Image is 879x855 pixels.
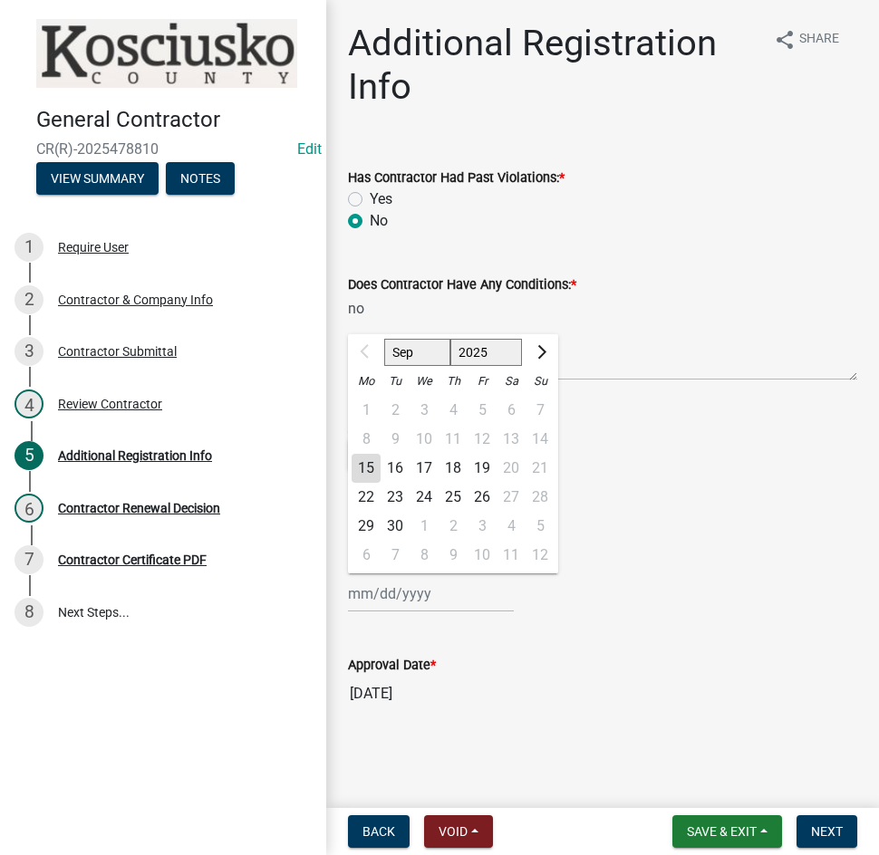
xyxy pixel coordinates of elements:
div: Wednesday, October 8, 2025 [410,541,439,570]
button: Save & Exit [672,815,782,848]
div: Th [439,367,468,396]
div: Contractor Certificate PDF [58,553,207,566]
button: Back [348,815,410,848]
button: View Summary [36,162,159,195]
button: Next month [529,338,551,367]
button: Void [424,815,493,848]
button: Next [797,815,857,848]
div: Contractor Submittal [58,345,177,358]
label: Yes [370,188,392,210]
button: shareShare [759,22,854,57]
div: Monday, September 22, 2025 [352,483,381,512]
wm-modal-confirm: Edit Application Number [297,140,322,158]
div: 22 [352,483,381,512]
wm-modal-confirm: Summary [36,172,159,187]
i: share [774,29,796,51]
div: 10 [468,541,497,570]
div: Fr [468,367,497,396]
div: Tuesday, October 7, 2025 [381,541,410,570]
div: 7 [381,541,410,570]
div: Tu [381,367,410,396]
label: Approval Date [348,659,436,672]
div: 7 [14,545,43,574]
div: Friday, October 3, 2025 [468,512,497,541]
div: Tuesday, September 23, 2025 [381,483,410,512]
div: 23 [381,483,410,512]
div: 25 [439,483,468,512]
div: 1 [410,512,439,541]
div: Additional Registration Info [58,449,212,462]
div: 6 [14,494,43,523]
label: Has Contractor Had Past Violations: [348,172,565,185]
div: 8 [410,541,439,570]
div: Tuesday, September 30, 2025 [381,512,410,541]
div: Thursday, September 25, 2025 [439,483,468,512]
span: Save & Exit [687,824,757,839]
div: Monday, September 15, 2025 [352,454,381,483]
img: Kosciusko County, Indiana [36,19,297,88]
div: Contractor Renewal Decision [58,502,220,514]
div: Wednesday, October 1, 2025 [410,512,439,541]
div: 19 [468,454,497,483]
span: Void [439,824,468,839]
div: 6 [352,541,381,570]
div: 2 [14,285,43,314]
div: Thursday, October 9, 2025 [439,541,468,570]
span: Back [362,824,395,839]
div: Sa [497,367,526,396]
div: 26 [468,483,497,512]
div: Friday, October 10, 2025 [468,541,497,570]
div: 29 [352,512,381,541]
a: Edit [297,140,322,158]
div: Wednesday, September 17, 2025 [410,454,439,483]
div: Thursday, September 18, 2025 [439,454,468,483]
label: Does Contractor Have Any Conditions: [348,279,576,292]
input: mm/dd/yyyy [348,575,514,612]
div: Su [526,367,555,396]
div: 30 [381,512,410,541]
div: 17 [410,454,439,483]
div: Review Contractor [58,398,162,410]
div: 9 [439,541,468,570]
div: 1 [14,233,43,262]
span: Next [811,824,843,839]
div: 3 [14,337,43,366]
div: Monday, October 6, 2025 [352,541,381,570]
div: 15 [352,454,381,483]
div: 16 [381,454,410,483]
div: We [410,367,439,396]
div: Wednesday, September 24, 2025 [410,483,439,512]
div: 2 [439,512,468,541]
wm-modal-confirm: Notes [166,172,235,187]
span: CR(R)-2025478810 [36,140,290,158]
div: 8 [14,598,43,627]
h4: General Contractor [36,107,312,133]
div: 24 [410,483,439,512]
div: Friday, September 19, 2025 [468,454,497,483]
div: 18 [439,454,468,483]
label: No [370,210,388,232]
select: Select year [450,339,523,366]
div: Thursday, October 2, 2025 [439,512,468,541]
div: Contractor & Company Info [58,293,213,306]
span: Share [799,29,839,51]
div: 4 [14,389,43,418]
div: Friday, September 26, 2025 [468,483,497,512]
div: Mo [352,367,381,396]
div: 5 [14,441,43,470]
div: 3 [468,512,497,541]
div: Require User [58,241,129,254]
select: Select month [384,339,450,366]
h1: Additional Registration Info [348,22,759,109]
div: Tuesday, September 16, 2025 [381,454,410,483]
div: Monday, September 29, 2025 [352,512,381,541]
button: Notes [166,162,235,195]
